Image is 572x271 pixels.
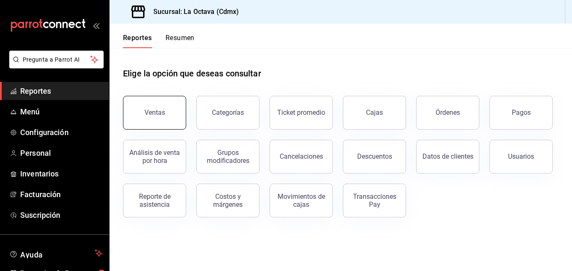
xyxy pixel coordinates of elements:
span: Suscripción [20,209,102,221]
div: Transacciones Pay [348,192,401,209]
div: Cajas [366,108,383,117]
div: Categorías [212,108,244,117]
button: Resumen [166,34,195,48]
div: navigation tabs [123,34,195,48]
div: Análisis de venta por hora [128,149,181,165]
button: Órdenes [416,96,479,130]
div: Cancelaciones [280,152,323,160]
button: Pagos [489,96,553,130]
button: Grupos modificadores [196,140,259,173]
div: Órdenes [436,108,460,117]
div: Grupos modificadores [202,149,254,165]
div: Pagos [512,108,531,117]
div: Descuentos [357,152,392,160]
h3: Sucursal: La Octava (Cdmx) [147,7,239,17]
button: Reporte de asistencia [123,184,186,217]
button: Transacciones Pay [343,184,406,217]
button: Ventas [123,96,186,130]
button: Descuentos [343,140,406,173]
button: Reportes [123,34,152,48]
span: Configuración [20,127,102,138]
span: Ayuda [20,248,91,258]
button: Costos y márgenes [196,184,259,217]
span: Inventarios [20,168,102,179]
div: Ticket promedio [277,108,325,117]
span: Reportes [20,85,102,97]
h1: Elige la opción que deseas consultar [123,67,261,80]
button: Cancelaciones [270,140,333,173]
a: Pregunta a Parrot AI [6,61,104,70]
div: Ventas [144,108,165,117]
button: Ticket promedio [270,96,333,130]
span: Personal [20,147,102,159]
span: Pregunta a Parrot AI [23,55,91,64]
span: Facturación [20,189,102,200]
button: Cajas [343,96,406,130]
div: Costos y márgenes [202,192,254,209]
button: Categorías [196,96,259,130]
button: Análisis de venta por hora [123,140,186,173]
div: Datos de clientes [422,152,473,160]
div: Reporte de asistencia [128,192,181,209]
button: Usuarios [489,140,553,173]
button: Movimientos de cajas [270,184,333,217]
button: Pregunta a Parrot AI [9,51,104,68]
button: Datos de clientes [416,140,479,173]
button: open_drawer_menu [93,22,99,29]
div: Usuarios [508,152,534,160]
span: Menú [20,106,102,117]
div: Movimientos de cajas [275,192,327,209]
